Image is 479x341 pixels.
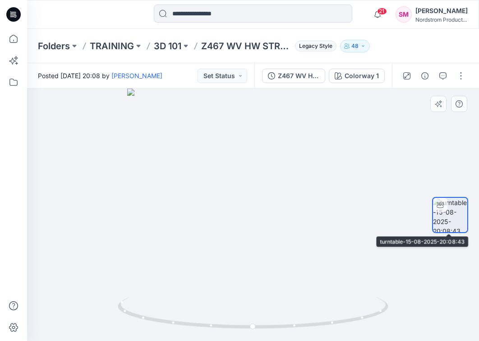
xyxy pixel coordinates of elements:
div: Nordstrom Product... [415,16,468,23]
span: Legacy Style [295,41,336,51]
button: Legacy Style [291,40,336,52]
img: turntable-15-08-2025-20:08:43 [433,198,467,232]
button: Z467 WV HW STRETCH PO SHORT [262,69,325,83]
a: 3D 101 [154,40,181,52]
a: TRAINING [90,40,134,52]
span: Posted [DATE] 20:08 by [38,71,162,80]
div: [PERSON_NAME] [415,5,468,16]
button: Colorway 1 [329,69,385,83]
button: 48 [340,40,370,52]
div: SM [396,6,412,23]
a: Folders [38,40,70,52]
a: [PERSON_NAME] [111,72,162,79]
span: 21 [377,8,387,15]
div: Colorway 1 [345,71,379,81]
p: 48 [351,41,359,51]
div: Z467 WV HW STRETCH PO SHORT [278,71,319,81]
button: Details [418,69,432,83]
p: Z467 WV HW STRETCH PO SHORT [201,40,291,52]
